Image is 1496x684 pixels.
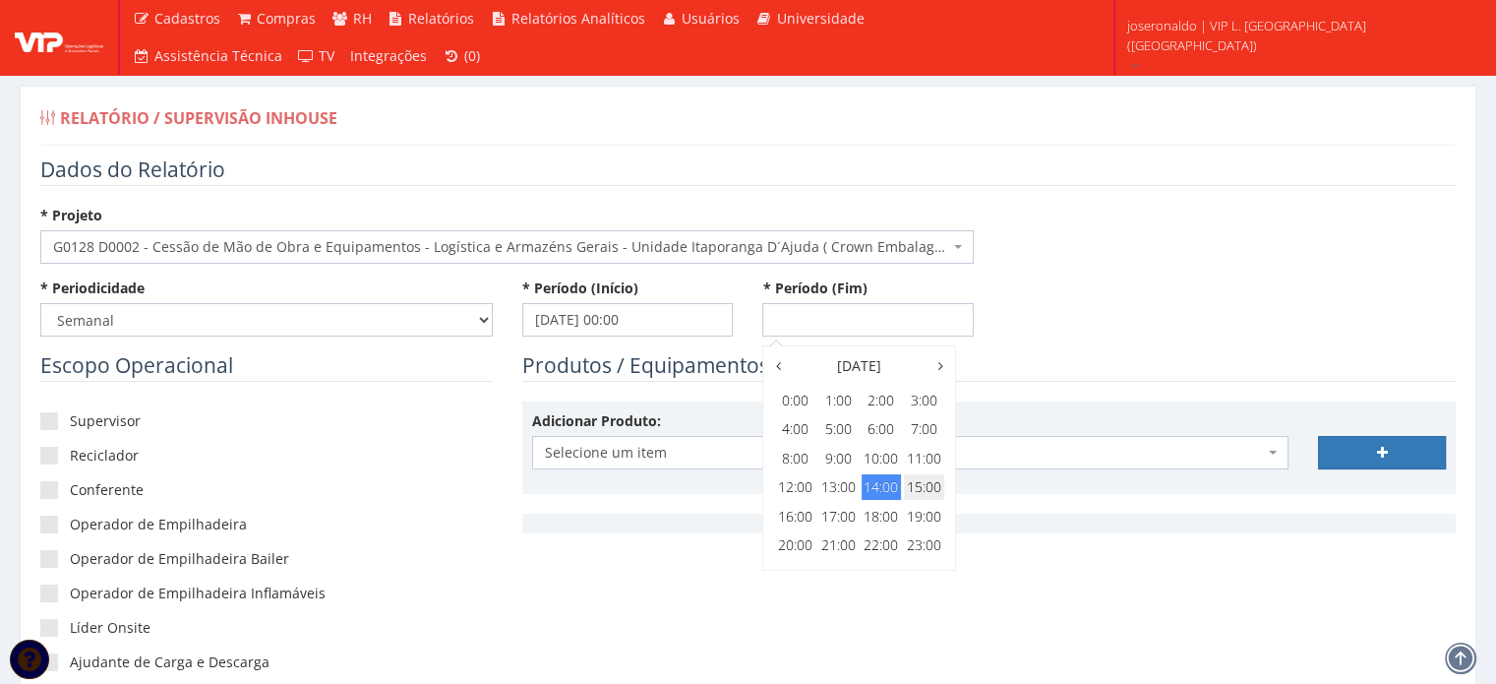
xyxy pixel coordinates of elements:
[522,351,1456,382] legend: Produtos / Equipamentos
[904,504,943,529] span: 19:00
[40,549,493,569] label: Operador de Empilhadeira Bailer
[464,46,480,65] span: (0)
[60,107,337,129] span: Relatório / Supervisão Inhouse
[818,416,858,442] span: 5:00
[818,474,858,500] span: 13:00
[290,37,343,75] a: TV
[40,411,493,431] label: Supervisor
[154,46,282,65] span: Assistência Técnica
[818,446,858,471] span: 9:00
[862,416,901,442] span: 6:00
[15,23,103,52] img: logo
[40,279,145,298] label: * Periodicidade
[40,584,493,603] label: Operador de Empilhadeira Inflamáveis
[40,618,493,638] label: Líder Onsite
[862,504,901,529] span: 18:00
[775,504,814,529] span: 16:00
[435,37,488,75] a: (0)
[40,653,493,672] label: Ajudante de Carga e Descarga
[40,206,102,225] label: * Projeto
[40,480,493,500] label: Conferente
[342,37,435,75] a: Integrações
[532,436,1288,469] span: Selecione um item
[40,155,1456,186] legend: Dados do Relatório
[775,446,814,471] span: 8:00
[40,351,493,382] legend: Escopo Operacional
[319,46,334,65] span: TV
[777,9,865,28] span: Universidade
[904,532,943,558] span: 23:00
[862,446,901,471] span: 10:00
[862,474,901,500] span: 14:00
[904,388,943,413] span: 3:00
[40,515,493,534] label: Operador de Empilhadeira
[353,9,372,28] span: RH
[862,532,901,558] span: 22:00
[532,411,661,431] label: Adicionar Produto:
[775,532,814,558] span: 20:00
[682,9,740,28] span: Usuários
[862,388,901,413] span: 2:00
[904,446,943,471] span: 11:00
[775,388,814,413] span: 0:00
[40,446,493,466] label: Reciclador
[257,9,316,28] span: Compras
[350,46,427,65] span: Integrações
[511,9,645,28] span: Relatórios Analíticos
[522,279,638,298] label: * Período (Início)
[408,9,474,28] span: Relatórios
[762,279,867,298] label: * Período (Fim)
[154,9,220,28] span: Cadastros
[818,388,858,413] span: 1:00
[775,474,814,500] span: 12:00
[53,237,949,257] span: G0128 D0002 - Cessão de Mão de Obra e Equipamentos - Logística e Armazéns Gerais - Unidade Itapor...
[904,416,943,442] span: 7:00
[904,474,943,500] span: 15:00
[775,416,814,442] span: 4:00
[788,351,930,381] th: [DATE]
[125,37,290,75] a: Assistência Técnica
[40,230,974,264] span: G0128 D0002 - Cessão de Mão de Obra e Equipamentos - Logística e Armazéns Gerais - Unidade Itapor...
[545,443,1264,463] span: Selecione um item
[818,532,858,558] span: 21:00
[818,504,858,529] span: 17:00
[1127,16,1470,55] span: joseronaldo | VIP L. [GEOGRAPHIC_DATA] ([GEOGRAPHIC_DATA])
